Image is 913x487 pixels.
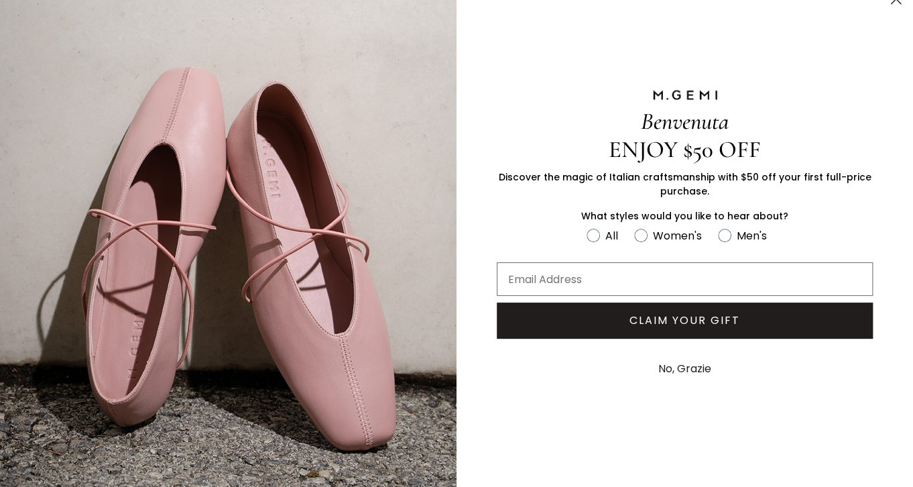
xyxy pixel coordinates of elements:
span: What styles would you like to hear about? [581,209,788,223]
div: Men's [737,227,767,244]
input: Email Address [497,262,873,296]
button: CLAIM YOUR GIFT [497,303,873,339]
span: Discover the magic of Italian craftsmanship with $50 off your first full-price purchase. [499,170,871,198]
span: ENJOY $50 OFF [609,136,761,164]
span: Benvenuta [641,107,729,136]
button: No, Grazie [652,352,718,386]
div: All [605,227,618,244]
img: M.GEMI [652,89,719,101]
div: Women's [653,227,702,244]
